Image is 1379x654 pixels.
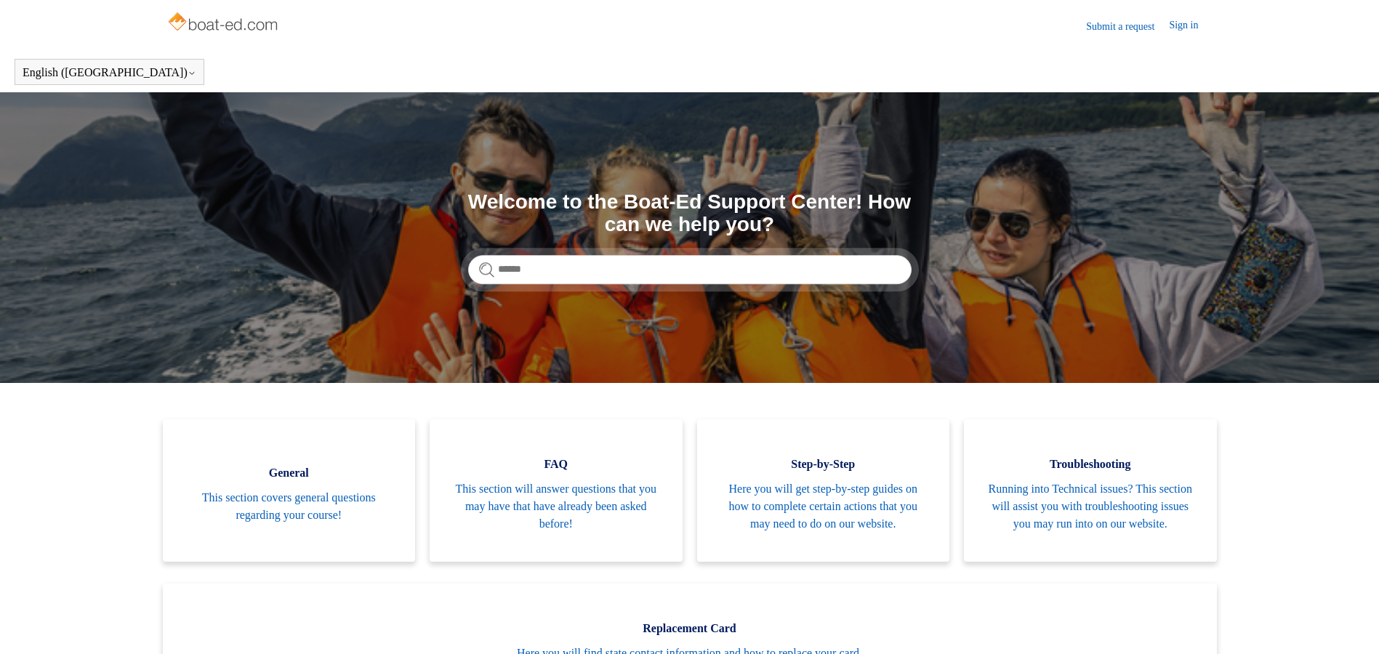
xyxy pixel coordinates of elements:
div: Live chat [1330,605,1368,643]
a: FAQ This section will answer questions that you may have that have already been asked before! [430,419,683,562]
h1: Welcome to the Boat-Ed Support Center! How can we help you? [468,191,912,236]
span: Step-by-Step [719,456,928,473]
a: Sign in [1169,17,1213,35]
span: Replacement Card [185,620,1195,637]
a: Submit a request [1086,19,1169,34]
span: This section will answer questions that you may have that have already been asked before! [451,480,661,533]
span: This section covers general questions regarding your course! [185,489,394,524]
span: Running into Technical issues? This section will assist you with troubleshooting issues you may r... [986,480,1195,533]
span: Troubleshooting [986,456,1195,473]
input: Search [468,255,912,284]
button: English ([GEOGRAPHIC_DATA]) [23,66,196,79]
span: General [185,464,394,482]
a: General This section covers general questions regarding your course! [163,419,416,562]
span: Here you will get step-by-step guides on how to complete certain actions that you may need to do ... [719,480,928,533]
a: Step-by-Step Here you will get step-by-step guides on how to complete certain actions that you ma... [697,419,950,562]
img: Boat-Ed Help Center home page [166,9,282,38]
span: FAQ [451,456,661,473]
a: Troubleshooting Running into Technical issues? This section will assist you with troubleshooting ... [964,419,1217,562]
